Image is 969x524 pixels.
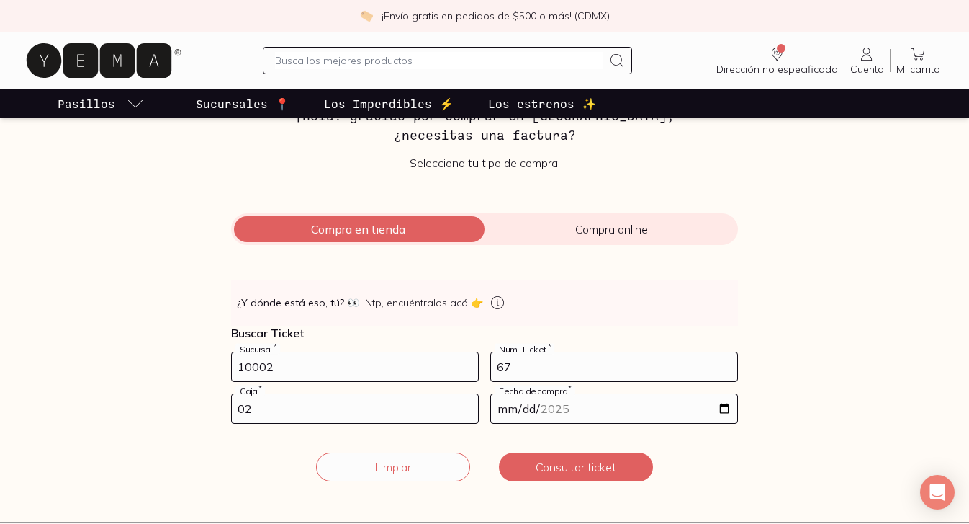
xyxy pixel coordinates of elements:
span: Mi carrito [896,63,940,76]
input: 14-05-2023 [491,394,737,423]
label: Num. Ticket [495,344,554,355]
strong: ¿Y dónde está eso, tú? [237,296,359,310]
label: Sucursal [235,344,280,355]
a: Cuenta [844,45,890,76]
label: Fecha de compra [495,386,575,396]
button: Limpiar [316,453,470,481]
a: pasillo-todos-link [55,89,147,118]
span: 👀 [347,296,359,310]
a: Sucursales 📍 [193,89,292,118]
p: Selecciona tu tipo de compra: [231,156,738,170]
div: Open Intercom Messenger [920,475,955,510]
span: Cuenta [850,63,884,76]
a: Los estrenos ✨ [485,89,599,118]
p: Pasillos [58,95,115,112]
a: Los Imperdibles ⚡️ [321,89,456,118]
p: Buscar Ticket [231,326,738,340]
input: 123 [491,352,737,381]
span: Dirección no especificada [716,63,838,76]
input: Busca los mejores productos [275,52,603,69]
h3: ¡Hola! gracias por comprar en [GEOGRAPHIC_DATA], ¿necesitas una factura? [231,106,738,144]
input: 03 [232,394,478,423]
a: Mi carrito [891,45,946,76]
p: Los estrenos ✨ [488,95,596,112]
span: Compra online [484,222,738,236]
button: Consultar ticket [499,453,653,481]
img: check [360,9,373,22]
input: 728 [232,352,478,381]
p: Los Imperdibles ⚡️ [324,95,454,112]
a: Dirección no especificada [711,45,844,76]
span: Ntp, encuéntralos acá 👉 [365,296,483,310]
p: ¡Envío gratis en pedidos de $500 o más! (CDMX) [382,9,610,23]
label: Caja [235,386,265,396]
p: Sucursales 📍 [196,95,289,112]
span: Compra en tienda [231,222,484,236]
